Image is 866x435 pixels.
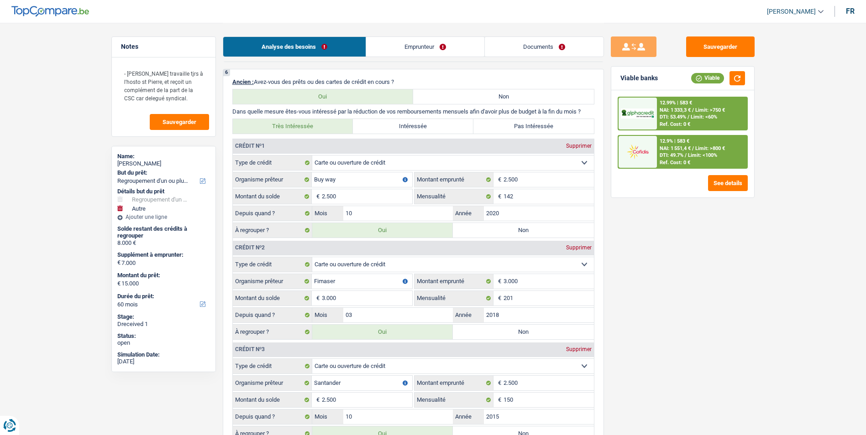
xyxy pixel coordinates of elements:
div: Ref. Cost: 0 € [660,160,690,166]
label: Durée du prêt: [117,293,208,300]
label: Organisme prêteur [233,172,312,187]
label: Intéressée [353,119,473,134]
h5: Notes [121,43,206,51]
span: [PERSON_NAME] [767,8,816,16]
label: Supplément à emprunter: [117,251,208,259]
label: Montant emprunté [415,172,493,187]
div: Ajouter une ligne [117,214,210,220]
span: / [688,114,689,120]
span: NAI: 1 551,4 € [660,145,691,151]
label: Montant emprunté [415,274,493,289]
span: Limit: <100% [688,152,717,158]
label: Mensualité [415,393,493,407]
span: Limit: <60% [691,114,717,120]
span: € [312,189,322,204]
label: À regrouper ? [233,223,312,238]
input: AAAA [484,308,594,322]
span: € [312,393,322,407]
label: Mensualité [415,291,493,306]
div: Simulation Date: [117,351,210,358]
span: DTI: 53.49% [660,114,686,120]
label: Mensualité [415,189,493,204]
div: Viable banks [620,74,658,82]
label: Pas Intéressée [473,119,594,134]
label: Type de crédit [233,359,312,373]
label: Depuis quand ? [233,308,312,322]
div: open [117,339,210,347]
p: Avez-vous des prêts ou des cartes de crédit en cours ? [232,78,594,85]
label: Non [453,223,594,238]
label: But du prêt: [117,169,208,176]
img: Cofidis [621,143,655,160]
span: € [493,393,504,407]
span: Ancien : [232,78,254,85]
label: Montant du solde [233,393,312,407]
label: Oui [233,89,414,104]
label: Oui [312,223,453,238]
div: Solde restant des crédits à regrouper [117,225,210,239]
div: Supprimer [564,143,594,149]
label: Année [453,308,484,322]
span: € [117,280,121,287]
a: [PERSON_NAME] [760,4,824,19]
label: Oui [312,325,453,339]
input: MM [343,206,453,221]
label: Mois [312,206,343,221]
div: Crédit nº3 [233,347,267,352]
div: [PERSON_NAME] [117,160,210,167]
span: / [692,107,694,113]
p: Dans quelle mesure êtes-vous intéressé par la réduction de vos remboursements mensuels afin d'avo... [232,108,594,115]
img: AlphaCredit [621,109,655,119]
span: NAI: 1 333,3 € [660,107,691,113]
span: € [493,274,504,289]
label: Année [453,409,484,424]
div: 12.99% | 583 € [660,100,692,106]
div: Status: [117,332,210,340]
a: Documents [485,37,604,57]
label: Montant du solde [233,189,312,204]
a: Emprunteur [366,37,484,57]
span: / [692,145,694,151]
span: / [685,152,687,158]
span: € [312,291,322,306]
input: AAAA [484,206,594,221]
div: Name: [117,153,210,160]
label: Mois [312,409,343,424]
div: Crédit nº2 [233,245,267,250]
div: [DATE] [117,358,210,365]
label: Non [413,89,594,104]
span: € [493,376,504,390]
button: Sauvegarder [150,114,209,130]
span: € [493,291,504,306]
label: Depuis quand ? [233,409,312,424]
input: MM [343,308,453,322]
span: € [493,172,504,187]
button: See details [708,175,748,191]
label: Montant du solde [233,291,312,306]
input: AAAA [484,409,594,424]
button: Sauvegarder [686,36,755,57]
label: Montant du prêt: [117,272,208,279]
div: Crédit nº1 [233,143,267,149]
span: Limit: >750 € [695,107,725,113]
label: Depuis quand ? [233,206,312,221]
label: Non [453,325,594,339]
span: Sauvegarder [163,119,196,125]
div: Viable [691,73,724,83]
div: Ref. Cost: 0 € [660,121,690,127]
span: € [493,189,504,204]
label: Très Intéressée [233,119,353,134]
img: TopCompare Logo [11,6,89,17]
label: Montant emprunté [415,376,493,390]
div: Détails but du prêt [117,188,210,195]
label: À regrouper ? [233,325,312,339]
label: Type de crédit [233,257,312,272]
div: Stage: [117,313,210,321]
div: Supprimer [564,245,594,250]
label: Type de crédit [233,155,312,170]
div: 8.000 € [117,239,210,247]
span: € [117,259,121,266]
div: 12.9% | 583 € [660,138,689,144]
label: Organisme prêteur [233,376,312,390]
input: MM [343,409,453,424]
